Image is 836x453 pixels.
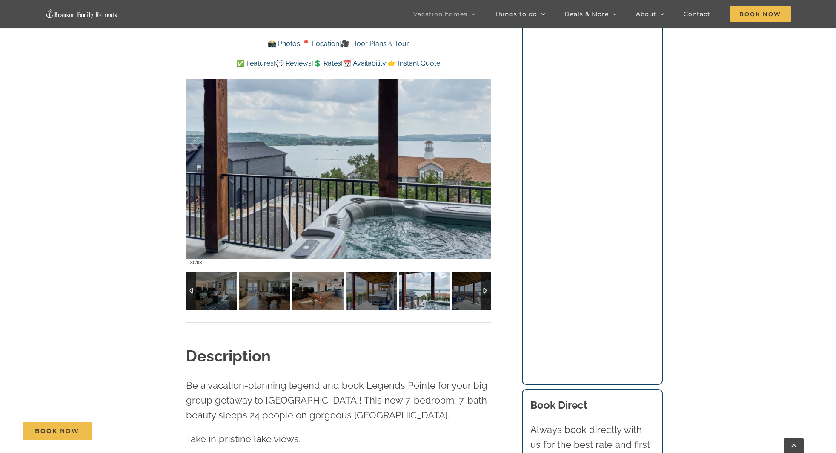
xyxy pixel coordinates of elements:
a: 📸 Photos [268,40,300,48]
a: Book Now [23,422,92,440]
p: | | | | [186,58,491,69]
span: Deals & More [564,11,609,17]
img: 07a-Legends-Pointe-vacation-home-rental-Table-Rock-Lake-scaled.jpg-nggid042368-ngg0dyn-120x90-00f... [239,272,290,310]
img: Legends-Pointe-vacation-home-rental-Table-Rock-Lake-hot-tub-2004-scaled.jpg-nggid042696-ngg0dyn-1... [399,272,450,310]
a: 🎥 Floor Plans & Tour [341,40,409,48]
img: Legends-Pointe-vacation-home-rental-Table-Rock-Lake-hot-tub-2002-scaled.jpg-nggid042694-ngg0dyn-1... [452,272,503,310]
img: 06m-Legends-Pointe-vacation-home-rental-Table-Rock-Lake-scaled.jpg-nggid042367-ngg0dyn-120x90-00f... [186,272,237,310]
a: 💲 Rates [313,59,341,67]
a: ✅ Features [236,59,274,67]
img: 07g-Legends-Pointe-vacation-home-rental-Table-Rock-Lake-scaled.jpg-nggid042370-ngg0dyn-120x90-00f... [292,272,344,310]
span: Things to do [495,11,537,17]
span: Take in pristine lake views. [186,433,301,444]
iframe: Booking/Inquiry Widget [530,12,655,363]
strong: Description [186,347,271,365]
span: Vacation homes [413,11,467,17]
a: 👉 Instant Quote [388,59,440,67]
span: Contact [684,11,710,17]
img: Branson Family Retreats Logo [45,9,117,19]
span: Book Now [730,6,791,22]
span: About [636,11,656,17]
p: | | [186,38,491,49]
img: Legends-Pointe-vacation-home-rental-Table-Rock-Lake-hot-tub-2003-scaled.jpg-nggid042695-ngg0dyn-1... [346,272,397,310]
span: Book Now [35,427,79,435]
a: 📆 Availability [343,59,386,67]
a: 📍 Location [302,40,339,48]
span: Be a vacation-planning legend and book Legends Pointe for your big group getaway to [GEOGRAPHIC_D... [186,380,487,421]
a: 💬 Reviews [275,59,312,67]
b: Book Direct [530,399,587,411]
